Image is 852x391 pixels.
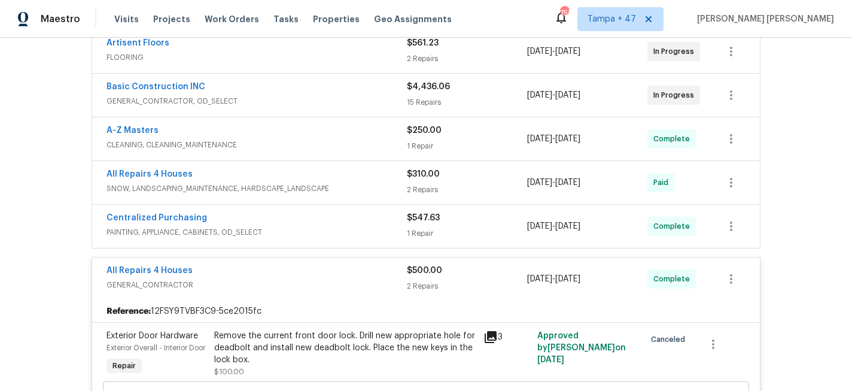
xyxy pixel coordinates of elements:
[41,13,80,25] span: Maestro
[106,39,169,47] a: Artisent Floors
[560,7,568,19] div: 758
[407,280,527,292] div: 2 Repairs
[214,368,244,375] span: $100.00
[114,13,139,25] span: Visits
[537,332,626,364] span: Approved by [PERSON_NAME] on
[407,83,450,91] span: $4,436.06
[537,356,564,364] span: [DATE]
[653,220,695,232] span: Complete
[106,139,407,151] span: CLEANING, CLEANING_MAINTENANCE
[374,13,452,25] span: Geo Assignments
[106,214,207,222] a: Centralized Purchasing
[106,95,407,107] span: GENERAL_CONTRACTOR, OD_SELECT
[588,13,636,25] span: Tampa + 47
[651,334,690,345] span: Canceled
[407,140,527,152] div: 1 Repair
[555,275,580,283] span: [DATE]
[527,222,552,231] span: [DATE]
[106,226,407,238] span: PAINTING, APPLIANCE, CABINETS, OD_SELECT
[106,51,407,63] span: FLOORING
[407,184,527,196] div: 2 Repairs
[214,330,476,366] div: Remove the current front door lock. Drill new appropriate hole for deadbolt and install new deadb...
[407,214,440,222] span: $547.63
[555,222,580,231] span: [DATE]
[106,344,205,351] span: Exterior Overall - Interior Door
[106,279,407,291] span: GENERAL_CONTRACTOR
[527,177,580,189] span: -
[555,178,580,187] span: [DATE]
[483,330,530,344] div: 3
[692,13,834,25] span: [PERSON_NAME] [PERSON_NAME]
[106,83,205,91] a: Basic Construction INC
[555,91,580,99] span: [DATE]
[106,332,198,340] span: Exterior Door Hardware
[527,275,552,283] span: [DATE]
[653,89,699,101] span: In Progress
[527,46,580,57] span: -
[555,47,580,56] span: [DATE]
[407,126,442,135] span: $250.00
[205,13,259,25] span: Work Orders
[555,135,580,143] span: [DATE]
[92,301,760,322] div: 12FSY9TVBF3C9-5ce2015fc
[527,178,552,187] span: [DATE]
[407,170,440,178] span: $310.00
[527,220,580,232] span: -
[527,91,552,99] span: [DATE]
[527,89,580,101] span: -
[106,183,407,195] span: SNOW, LANDSCAPING_MAINTENANCE, HARDSCAPE_LANDSCAPE
[153,13,190,25] span: Projects
[273,15,299,23] span: Tasks
[653,46,699,57] span: In Progress
[527,47,552,56] span: [DATE]
[407,39,439,47] span: $561.23
[313,13,360,25] span: Properties
[407,96,527,108] div: 15 Repairs
[106,170,193,178] a: All Repairs 4 Houses
[407,228,527,240] div: 1 Repair
[106,266,193,275] a: All Repairs 4 Houses
[108,360,141,372] span: Repair
[527,135,552,143] span: [DATE]
[527,273,580,285] span: -
[653,133,695,145] span: Complete
[653,177,673,189] span: Paid
[106,305,151,317] b: Reference:
[106,126,159,135] a: A-Z Masters
[407,266,442,275] span: $500.00
[653,273,695,285] span: Complete
[407,53,527,65] div: 2 Repairs
[527,133,580,145] span: -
